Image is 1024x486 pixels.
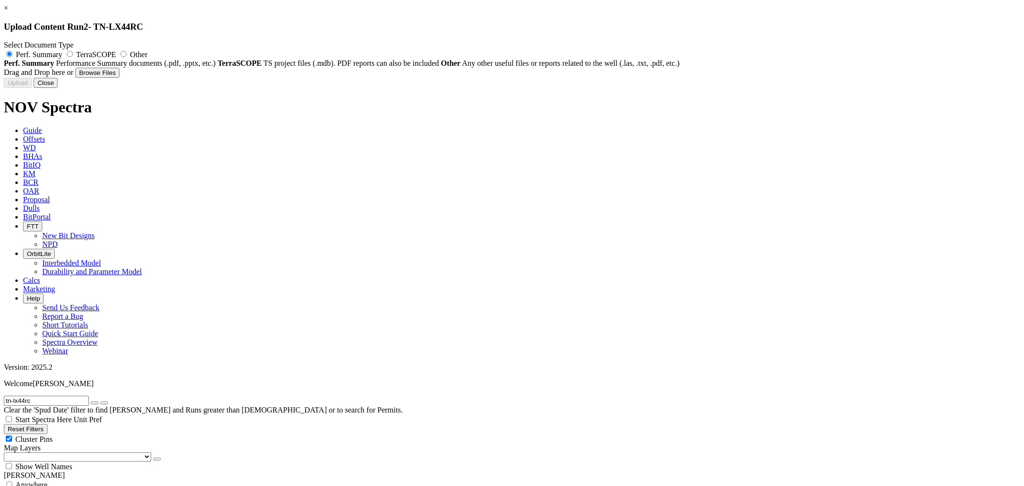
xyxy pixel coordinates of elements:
span: [PERSON_NAME] [33,379,94,388]
a: Report a Bug [42,312,83,320]
span: OAR [23,187,39,195]
span: Calcs [23,276,40,284]
a: Interbedded Model [42,259,101,267]
span: Upload Content [4,22,65,32]
span: BCR [23,178,38,186]
span: Any other useful files or reports related to the well (.las, .txt, .pdf, etc.) [462,59,680,67]
span: BitIQ [23,161,40,169]
span: Performance Summary documents (.pdf, .pptx, etc.) [56,59,216,67]
input: Search [4,396,89,406]
span: Run - [67,22,91,32]
span: Help [27,295,40,302]
input: Other [120,51,127,57]
a: Quick Start Guide [42,329,98,338]
span: Drag and Drop here [4,68,65,76]
button: Upload [4,78,32,88]
span: Cluster Pins [15,435,53,443]
button: Close [34,78,58,88]
a: Short Tutorials [42,321,88,329]
span: Offsets [23,135,45,143]
span: Show Well Names [15,462,72,471]
a: Durability and Parameter Model [42,267,142,276]
span: Other [130,50,147,59]
span: Start Spectra Here [15,415,72,424]
a: Spectra Overview [42,338,97,346]
strong: TerraSCOPE [217,59,262,67]
span: TS project files (.mdb). PDF reports can also be included [264,59,439,67]
div: [PERSON_NAME] [4,471,1020,480]
span: Unit Pref [73,415,102,424]
button: Reset Filters [4,424,48,434]
span: BitPortal [23,213,51,221]
span: TN-LX44RC [93,22,143,32]
span: TerraSCOPE [76,50,116,59]
span: Map Layers [4,444,41,452]
input: TerraSCOPE [67,51,73,57]
span: WD [23,144,36,152]
input: Perf. Summary [6,51,12,57]
p: Welcome [4,379,1020,388]
span: Select Document Type [4,41,73,49]
a: New Bit Designs [42,231,95,240]
span: Perf. Summary [16,50,62,59]
h1: NOV Spectra [4,98,1020,116]
span: 2 [84,22,88,32]
span: or [67,68,73,76]
span: Dulls [23,204,40,212]
a: × [4,4,8,12]
button: Browse Files [75,68,120,78]
span: Guide [23,126,42,134]
span: Marketing [23,285,55,293]
span: FTT [27,223,38,230]
a: Send Us Feedback [42,304,99,312]
strong: Other [441,59,461,67]
a: Webinar [42,347,68,355]
span: OrbitLite [27,250,51,257]
div: Version: 2025.2 [4,363,1020,372]
strong: Perf. Summary [4,59,54,67]
span: BHAs [23,152,42,160]
a: NPD [42,240,58,248]
span: KM [23,170,36,178]
span: Clear the 'Spud Date' filter to find [PERSON_NAME] and Runs greater than [DEMOGRAPHIC_DATA] or to... [4,406,403,414]
span: Proposal [23,195,50,204]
